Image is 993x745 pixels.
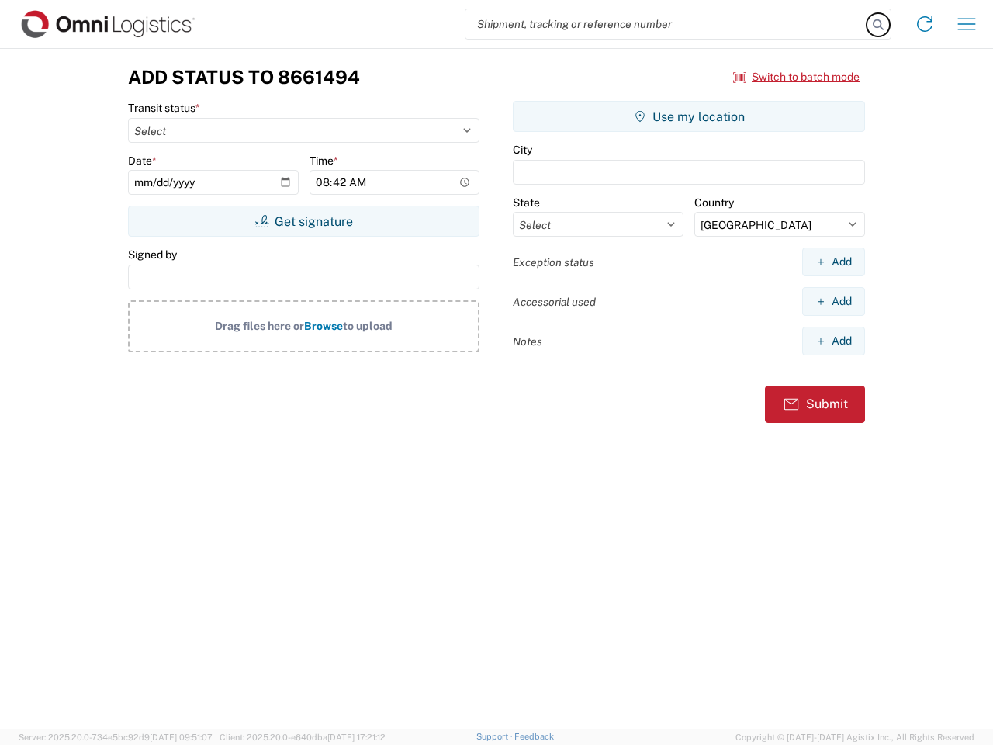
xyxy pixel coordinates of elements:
[310,154,338,168] label: Time
[802,327,865,355] button: Add
[128,248,177,262] label: Signed by
[513,334,542,348] label: Notes
[327,733,386,742] span: [DATE] 17:21:12
[802,287,865,316] button: Add
[802,248,865,276] button: Add
[19,733,213,742] span: Server: 2025.20.0-734e5bc92d9
[150,733,213,742] span: [DATE] 09:51:07
[513,196,540,210] label: State
[128,66,360,88] h3: Add Status to 8661494
[513,101,865,132] button: Use my location
[694,196,734,210] label: Country
[513,295,596,309] label: Accessorial used
[765,386,865,423] button: Submit
[128,101,200,115] label: Transit status
[733,64,860,90] button: Switch to batch mode
[304,320,343,332] span: Browse
[128,206,479,237] button: Get signature
[343,320,393,332] span: to upload
[215,320,304,332] span: Drag files here or
[128,154,157,168] label: Date
[514,732,554,741] a: Feedback
[513,143,532,157] label: City
[476,732,515,741] a: Support
[220,733,386,742] span: Client: 2025.20.0-e640dba
[465,9,867,39] input: Shipment, tracking or reference number
[735,730,974,744] span: Copyright © [DATE]-[DATE] Agistix Inc., All Rights Reserved
[513,255,594,269] label: Exception status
